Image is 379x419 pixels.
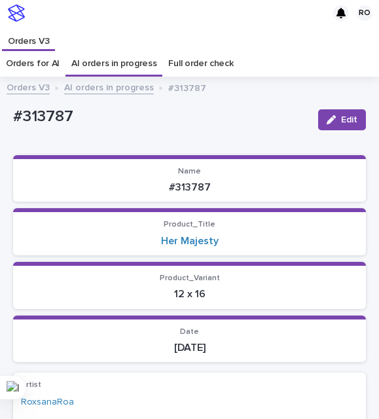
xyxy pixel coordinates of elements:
[357,5,372,21] div: RO
[164,221,215,228] span: Product_Title
[168,80,206,94] p: #313787
[160,274,220,282] span: Product_Variant
[21,395,74,409] a: RoxsanaRoa
[21,342,358,354] p: [DATE]
[8,26,49,47] p: Orders V3
[21,381,41,389] span: Artist
[161,235,219,247] a: Her Majesty
[7,79,50,94] a: Orders V3
[8,5,25,22] img: stacker-logo-s-only.png
[64,79,154,94] a: AI orders in progress
[178,168,201,175] span: Name
[341,115,357,124] span: Edit
[2,26,55,49] a: Orders V3
[6,50,60,77] a: Orders for AI
[168,50,233,77] a: Full order check
[180,328,199,336] span: Date
[21,181,358,194] p: #313787
[71,50,157,77] a: AI orders in progress
[21,288,358,301] p: 12 x 16
[318,109,366,130] button: Edit
[13,107,308,126] p: #313787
